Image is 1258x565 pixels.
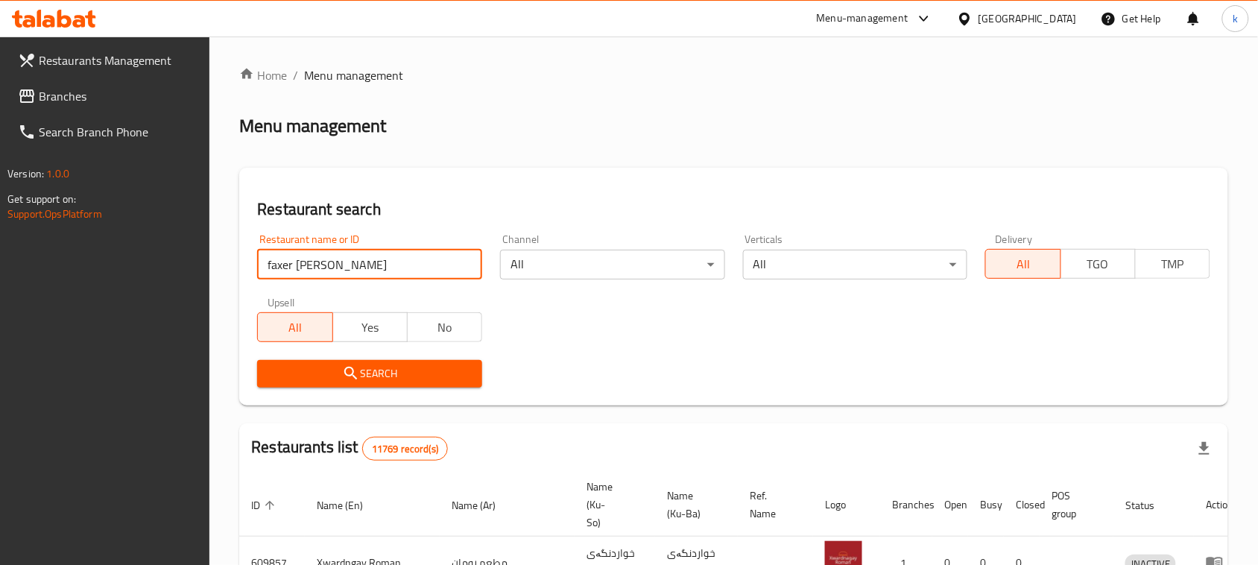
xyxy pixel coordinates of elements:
[39,123,198,141] span: Search Branch Phone
[932,473,968,537] th: Open
[968,473,1004,537] th: Busy
[264,317,326,338] span: All
[304,66,403,84] span: Menu management
[339,317,402,338] span: Yes
[7,189,76,209] span: Get support on:
[500,250,725,280] div: All
[269,364,470,383] span: Search
[407,312,482,342] button: No
[1061,249,1136,279] button: TGO
[813,473,880,537] th: Logo
[6,114,210,150] a: Search Branch Phone
[817,10,908,28] div: Menu-management
[293,66,298,84] li: /
[1142,253,1204,275] span: TMP
[362,437,448,461] div: Total records count
[239,66,287,84] a: Home
[979,10,1077,27] div: [GEOGRAPHIC_DATA]
[251,496,279,514] span: ID
[1052,487,1096,523] span: POS group
[750,487,795,523] span: Ref. Name
[239,66,1228,84] nav: breadcrumb
[1125,496,1174,514] span: Status
[1186,431,1222,467] div: Export file
[251,436,448,461] h2: Restaurants list
[1135,249,1210,279] button: TMP
[1004,473,1040,537] th: Closed
[414,317,476,338] span: No
[6,78,210,114] a: Branches
[1233,10,1238,27] span: k
[880,473,932,537] th: Branches
[257,360,482,388] button: Search
[39,87,198,105] span: Branches
[39,51,198,69] span: Restaurants Management
[985,249,1061,279] button: All
[363,442,447,456] span: 11769 record(s)
[1067,253,1130,275] span: TGO
[257,312,332,342] button: All
[257,250,482,280] input: Search for restaurant name or ID..
[1194,473,1245,537] th: Action
[46,164,69,183] span: 1.0.0
[257,198,1210,221] h2: Restaurant search
[7,204,102,224] a: Support.OpsPlatform
[332,312,408,342] button: Yes
[239,114,386,138] h2: Menu management
[317,496,382,514] span: Name (En)
[268,297,295,308] label: Upsell
[743,250,968,280] div: All
[6,42,210,78] a: Restaurants Management
[992,253,1055,275] span: All
[996,234,1033,244] label: Delivery
[7,164,44,183] span: Version:
[452,496,515,514] span: Name (Ar)
[587,478,637,531] span: Name (Ku-So)
[667,487,720,523] span: Name (Ku-Ba)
